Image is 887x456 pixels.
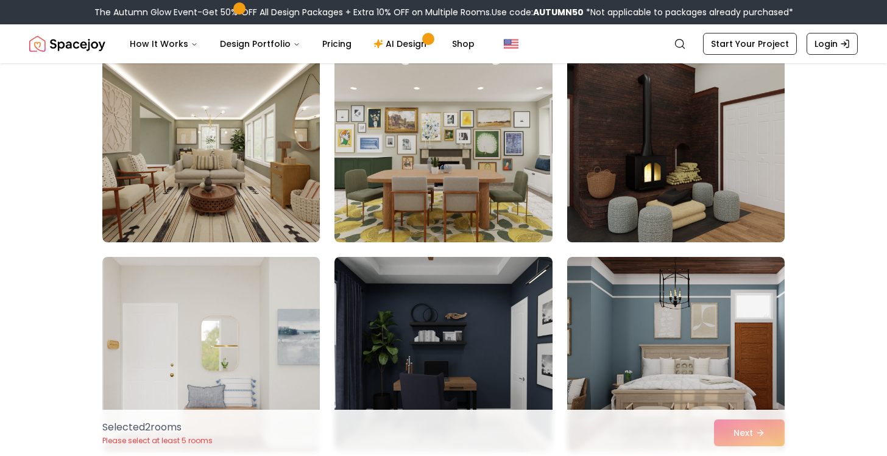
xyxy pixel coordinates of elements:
[102,47,320,242] img: Room room-55
[313,32,361,56] a: Pricing
[442,32,484,56] a: Shop
[562,43,790,247] img: Room room-57
[29,24,858,63] nav: Global
[102,436,213,446] p: Please select at least 5 rooms
[504,37,518,51] img: United States
[102,257,320,452] img: Room room-58
[584,6,793,18] span: *Not applicable to packages already purchased*
[94,6,793,18] div: The Autumn Glow Event-Get 50% OFF All Design Packages + Extra 10% OFF on Multiple Rooms.
[703,33,797,55] a: Start Your Project
[210,32,310,56] button: Design Portfolio
[807,33,858,55] a: Login
[364,32,440,56] a: AI Design
[492,6,584,18] span: Use code:
[102,420,213,435] p: Selected 2 room s
[533,6,584,18] b: AUTUMN50
[334,257,552,452] img: Room room-59
[120,32,208,56] button: How It Works
[567,257,785,452] img: Room room-60
[29,32,105,56] img: Spacejoy Logo
[29,32,105,56] a: Spacejoy
[334,47,552,242] img: Room room-56
[120,32,484,56] nav: Main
